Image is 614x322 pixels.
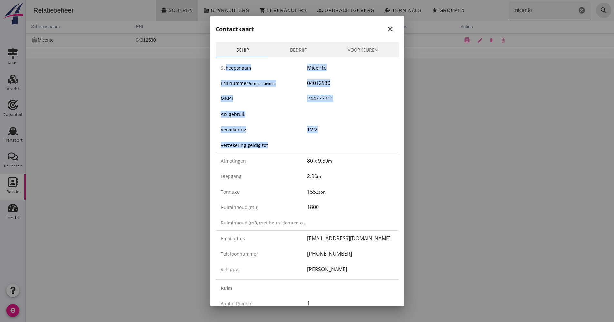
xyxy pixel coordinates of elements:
div: [PHONE_NUMBER] [307,250,394,258]
div: Tonnage [221,188,307,195]
i: front_loader [359,7,365,13]
div: 1552 [307,188,394,195]
div: Afmetingen [221,157,307,164]
i: directions_boat [5,37,12,43]
div: 1 [307,299,394,307]
div: Diepgang [221,173,307,180]
span: Terminals [366,8,396,13]
span: Schepen [142,8,168,13]
th: breedte [360,21,430,33]
td: 04012530 [105,33,186,47]
i: attach_file [474,37,480,43]
th: ton [186,21,240,33]
div: Telefoonnummer [221,251,307,257]
th: ENI [105,21,186,33]
a: Bedrijf [269,42,327,57]
span: Leveranciers [241,8,281,13]
i: groups [291,7,297,13]
i: directions_boat [135,7,141,13]
strong: Ruim [221,285,232,291]
div: ENI nummer [221,80,307,87]
div: MMSI [221,95,307,102]
td: 80 [295,33,359,47]
div: AIS gebruik [221,111,307,118]
th: m3 [240,21,295,33]
td: 1800 [240,33,295,47]
div: Verzekering [221,126,307,133]
a: Schip [216,42,269,57]
i: business [178,7,183,13]
div: Schipper [221,266,307,273]
span: Groepen [413,8,439,13]
small: m [317,174,321,179]
i: shopping_cart [234,7,239,13]
i: contacts [438,37,444,43]
i: Wis Zoeken... [552,6,560,14]
div: Emailadres [221,235,307,242]
div: 04012530 [307,79,394,87]
i: edit [451,37,457,43]
i: search [574,6,582,14]
div: [PERSON_NAME] [307,265,394,273]
td: 9,5 [360,33,430,47]
div: 244377711 [307,95,394,102]
small: ton [319,189,326,195]
div: 1800 [307,203,394,211]
span: Opdrachtgevers [298,8,349,13]
div: 2.90 [307,172,394,180]
div: [EMAIL_ADDRESS][DOMAIN_NAME] [307,234,394,242]
div: Relatiebeheer [3,6,53,15]
small: m [328,158,332,164]
span: Aantal ruimen [221,300,253,307]
div: Scheepsnaam [221,64,307,71]
h2: Contactkaart [216,25,254,33]
th: lengte [295,21,359,33]
div: Micento [307,64,394,71]
i: delete [463,38,468,43]
div: Ruiminhoud (m3) [221,204,307,211]
i: close [386,25,394,33]
div: 80 x 9.50 [307,157,394,165]
span: Bevrachters [185,8,223,13]
i: star [406,7,412,13]
small: Europa nummer [248,81,276,86]
td: 1552 [186,33,240,47]
div: Ruiminhoud (m3, met beun kleppen open) [221,219,307,226]
div: TVM [307,126,394,133]
div: Verzekering geldig tot [221,142,307,148]
th: acties [430,21,588,33]
a: Voorkeuren [327,42,399,57]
